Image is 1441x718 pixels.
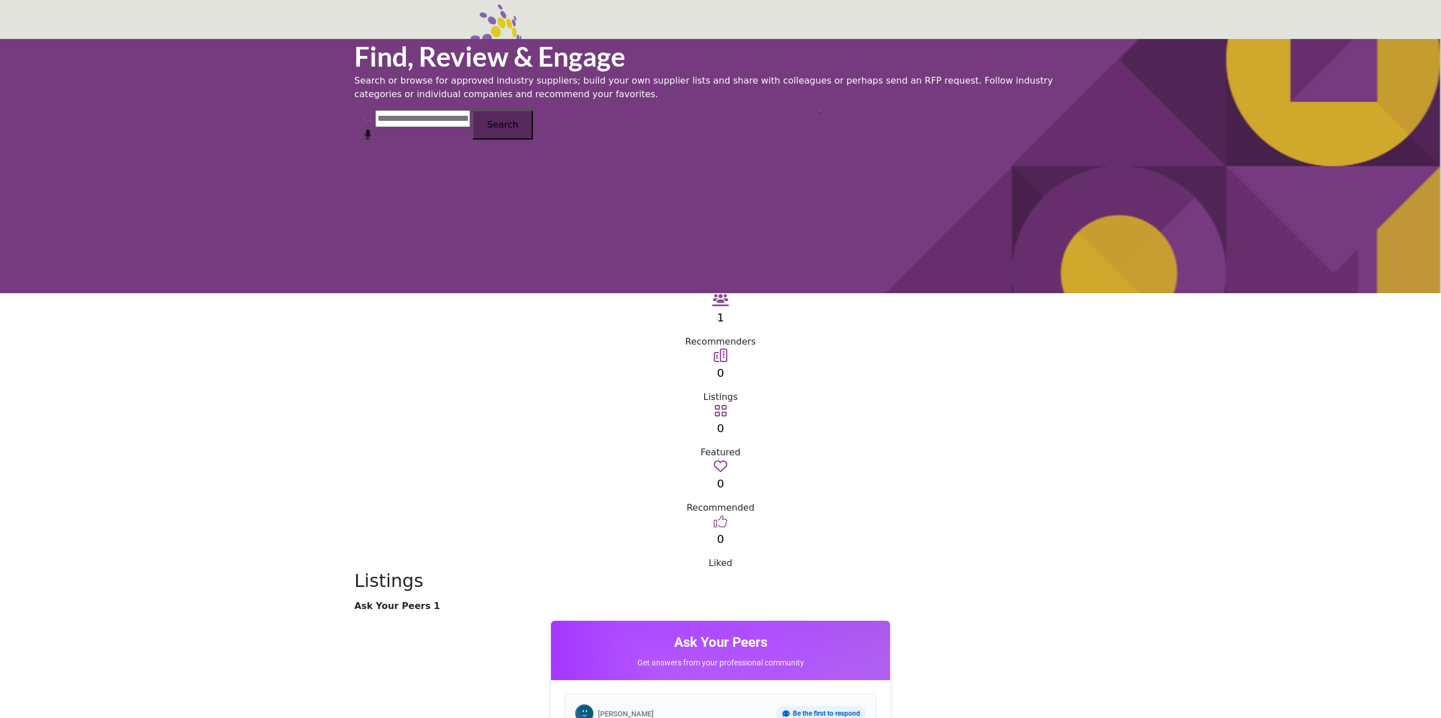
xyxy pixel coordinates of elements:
[714,463,727,473] a: Go to Recommended
[354,5,546,116] img: Site Logo
[354,501,1087,515] div: Recommended
[712,297,729,307] a: View Recommenders
[354,39,1087,74] h1: Find, Review & Engage
[354,570,1087,591] h2: Listings
[717,366,724,380] a: 0
[354,556,1087,570] div: Liked
[354,335,1087,349] div: Recommenders
[714,515,727,528] i: Go to Liked
[487,119,518,130] span: Search
[354,446,1087,459] div: Featured
[717,477,724,490] a: 0
[717,421,724,435] a: 0
[598,710,654,718] span: [PERSON_NAME]
[717,532,724,546] a: 0
[717,311,724,324] a: 1
[714,407,727,418] a: Go to Featured
[354,74,1087,101] p: Search or browse for approved industry suppliers; build your own supplier lists and share with co...
[354,599,1087,613] h2: Ask Your Peers 1
[354,390,1087,404] div: Listings
[562,632,879,652] h2: Ask Your Peers
[472,110,533,140] button: Search
[562,657,879,669] p: Get answers from your professional community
